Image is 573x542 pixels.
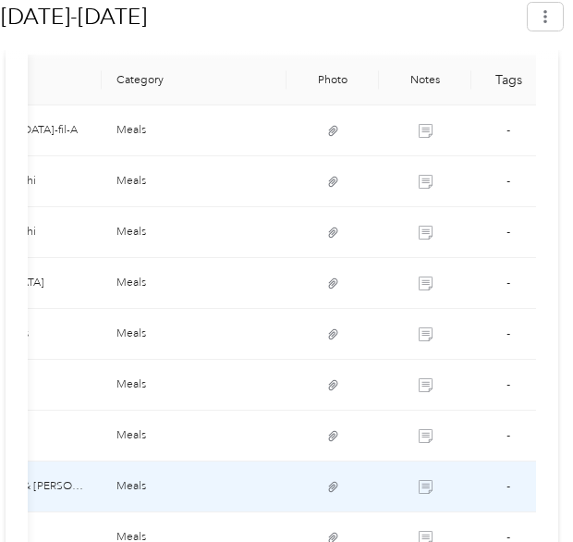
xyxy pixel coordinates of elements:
[506,173,510,189] span: -
[506,326,510,341] span: -
[379,55,471,105] th: Notes
[506,224,510,240] span: -
[102,411,286,462] td: Meals
[506,275,510,290] span: -
[471,105,545,156] td: -
[471,462,545,512] td: -
[471,258,545,309] td: -
[471,411,545,462] td: -
[506,376,510,392] span: -
[286,55,379,105] th: Photo
[102,462,286,512] td: Meals
[471,309,545,360] td: -
[506,478,510,494] span: -
[102,207,286,258] td: Meals
[486,72,530,88] div: Tags
[102,156,286,207] td: Meals
[102,105,286,156] td: Meals
[471,55,545,105] th: Tags
[471,207,545,258] td: -
[471,360,545,411] td: -
[506,427,510,443] span: -
[102,258,286,309] td: Meals
[102,55,286,105] th: Category
[102,360,286,411] td: Meals
[506,122,510,138] span: -
[471,156,545,207] td: -
[102,309,286,360] td: Meals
